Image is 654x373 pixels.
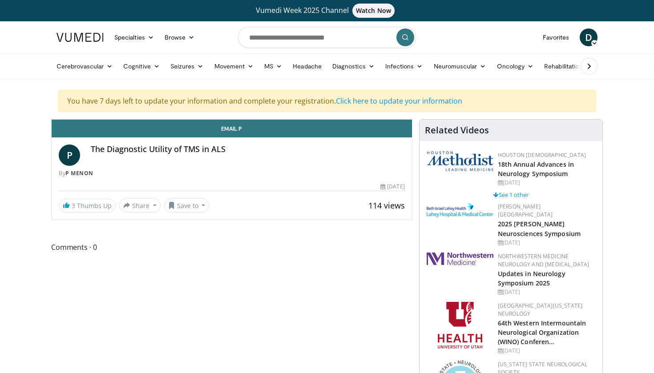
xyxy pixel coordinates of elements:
[498,203,553,218] a: [PERSON_NAME][GEOGRAPHIC_DATA]
[498,151,586,159] a: Houston [DEMOGRAPHIC_DATA]
[58,4,596,18] a: Vumedi Week 2025 ChannelWatch Now
[164,198,210,213] button: Save to
[259,57,287,75] a: MS
[52,120,412,137] a: Email P
[59,144,80,166] a: P
[65,169,93,177] a: P Menon
[492,57,539,75] a: Oncology
[119,198,161,213] button: Share
[498,239,595,247] div: [DATE]
[537,28,574,46] a: Favorites
[539,57,588,75] a: Rehabilitation
[327,57,380,75] a: Diagnostics
[159,28,200,46] a: Browse
[493,191,529,199] a: See 1 other
[51,241,412,253] span: Comments 0
[287,57,327,75] a: Headache
[427,151,493,171] img: 5e4488cc-e109-4a4e-9fd9-73bb9237ee91.png.150x105_q85_autocrop_double_scale_upscale_version-0.2.png
[165,57,209,75] a: Seizures
[59,169,405,177] div: By
[58,90,596,112] div: You have 7 days left to update your information and complete your registration.
[380,57,428,75] a: Infections
[498,288,595,296] div: [DATE]
[57,33,104,42] img: VuMedi Logo
[498,220,581,237] a: 2025 [PERSON_NAME] Neurosciences Symposium
[498,253,589,268] a: Northwestern Medicine Neurology and [MEDICAL_DATA]
[380,183,404,191] div: [DATE]
[352,4,395,18] span: Watch Now
[91,144,405,154] h4: The Diagnostic Utility of TMS in ALS
[498,160,574,178] a: 18th Annual Advances in Neurology Symposium
[51,57,118,75] a: Cerebrovascular
[438,302,482,349] img: f6362829-b0a3-407d-a044-59546adfd345.png.150x105_q85_autocrop_double_scale_upscale_version-0.2.png
[209,57,259,75] a: Movement
[498,179,595,187] div: [DATE]
[336,96,462,106] a: Click here to update your information
[428,57,492,75] a: Neuromuscular
[368,200,405,211] span: 114 views
[72,201,75,210] span: 3
[427,203,493,217] img: e7977282-282c-4444-820d-7cc2733560fd.jpg.150x105_q85_autocrop_double_scale_upscale_version-0.2.jpg
[238,27,416,48] input: Search topics, interventions
[498,269,565,287] a: Updates in Neurology Symposium 2025
[498,347,595,355] div: [DATE]
[109,28,159,46] a: Specialties
[427,253,493,265] img: 2a462fb6-9365-492a-ac79-3166a6f924d8.png.150x105_q85_autocrop_double_scale_upscale_version-0.2.jpg
[425,125,489,136] h4: Related Videos
[498,319,586,346] a: 64th Western Intermountain Neurological Organization (WINO) Conferen…
[256,5,398,15] span: Vumedi Week 2025 Channel
[498,302,583,317] a: [GEOGRAPHIC_DATA][US_STATE] Neurology
[118,57,165,75] a: Cognitive
[580,28,597,46] a: D
[59,199,116,213] a: 3 Thumbs Up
